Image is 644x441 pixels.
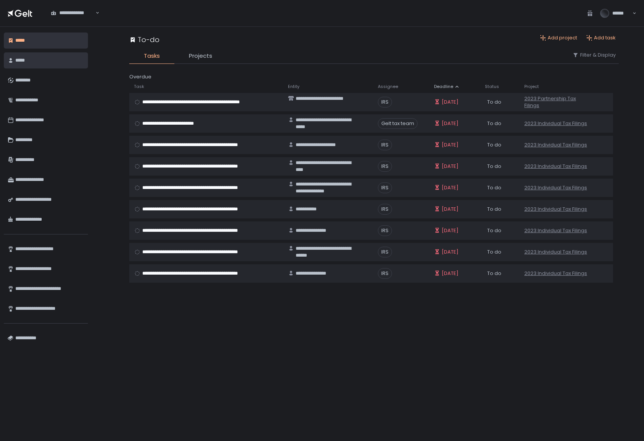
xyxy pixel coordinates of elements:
[378,84,398,90] span: Assignee
[524,84,539,90] span: Project
[487,227,501,234] span: To do
[442,184,459,191] span: [DATE]
[524,227,587,234] a: 2023 Individual Tax Filings
[442,142,459,148] span: [DATE]
[378,204,392,215] span: IRS
[378,118,418,129] span: Gelt tax team
[487,142,501,148] span: To do
[129,34,159,45] div: To-do
[46,5,99,21] div: Search for option
[487,249,501,255] span: To do
[442,270,459,277] span: [DATE]
[189,52,212,60] span: Projects
[378,140,392,150] span: IRS
[524,95,589,109] a: 2023 Partnership Tax Filings
[485,84,499,90] span: Status
[129,73,619,81] div: Overdue
[442,227,459,234] span: [DATE]
[524,163,587,170] a: 2023 Individual Tax Filings
[524,270,587,277] a: 2023 Individual Tax Filings
[442,206,459,213] span: [DATE]
[378,268,392,279] span: IRS
[524,206,587,213] a: 2023 Individual Tax Filings
[487,99,501,106] span: To do
[487,120,501,127] span: To do
[487,184,501,191] span: To do
[378,225,392,236] span: IRS
[378,182,392,193] span: IRS
[442,99,459,106] span: [DATE]
[144,52,160,60] span: Tasks
[524,249,587,255] a: 2023 Individual Tax Filings
[524,142,587,148] a: 2023 Individual Tax Filings
[378,247,392,257] span: IRS
[487,270,501,277] span: To do
[524,184,587,191] a: 2023 Individual Tax Filings
[442,120,459,127] span: [DATE]
[378,97,392,107] span: IRS
[442,249,459,255] span: [DATE]
[288,84,299,90] span: Entity
[572,52,616,59] button: Filter & Display
[487,206,501,213] span: To do
[434,84,453,90] span: Deadline
[524,120,587,127] a: 2023 Individual Tax Filings
[134,84,144,90] span: Task
[378,161,392,172] span: IRS
[540,34,577,41] button: Add project
[51,16,95,24] input: Search for option
[442,163,459,170] span: [DATE]
[487,163,501,170] span: To do
[586,34,616,41] button: Add task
